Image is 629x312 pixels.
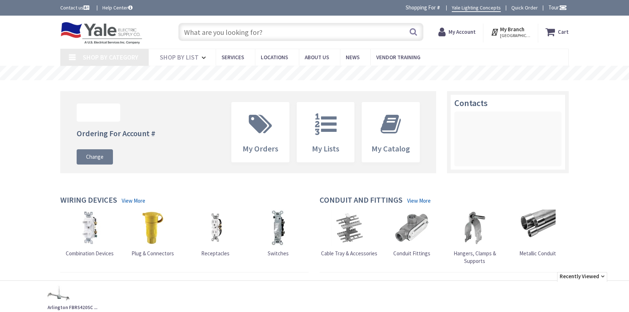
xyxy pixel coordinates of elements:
[160,53,199,61] span: Shop By List
[519,210,556,246] img: Metallic Conduit
[122,197,145,204] a: View More
[305,54,329,61] span: About Us
[60,4,91,11] a: Contact us
[131,210,174,257] a: Plug & Connectors Plug & Connectors
[491,25,531,39] div: My Branch [GEOGRAPHIC_DATA], [GEOGRAPHIC_DATA]
[331,210,367,246] img: Cable Tray & Accessories
[454,98,561,108] h3: Contacts
[406,4,436,11] span: Shopping For
[558,25,569,39] strong: Cart
[178,23,423,41] input: What are you looking for?
[362,102,419,162] a: My Catalog
[48,283,69,304] img: Arlington FBRS420SC Plated Steel Fan/Fixture Box Kit 2-Inch 20-Cubic-Inch
[60,195,117,206] h4: Wiring Devices
[393,210,430,257] a: Conduit Fittings Conduit Fittings
[222,54,244,61] span: Services
[77,129,155,138] h4: Ordering For Account #
[312,143,339,154] span: My Lists
[72,210,108,246] img: Combination Devices
[519,250,556,257] span: Metallic Conduit
[48,304,98,311] strong: Arlington FBRS420SC ...
[346,54,360,61] span: News
[260,210,296,246] img: Switches
[243,143,278,154] span: My Orders
[201,250,230,257] span: Receptacles
[197,210,234,257] a: Receptacles Receptacles
[66,210,114,257] a: Combination Devices Combination Devices
[232,102,289,162] a: My Orders
[545,25,569,39] a: Cart
[102,4,133,11] a: Help Center
[456,210,493,246] img: Hangers, Clamps & Supports
[48,283,98,311] a: Arlington FBRS420SC ...
[407,197,431,204] a: View More
[449,28,476,35] strong: My Account
[511,4,538,11] a: Quick Order
[394,210,430,246] img: Conduit Fittings
[261,54,288,61] span: Locations
[77,149,113,165] a: Change
[260,210,296,257] a: Switches Switches
[519,210,556,257] a: Metallic Conduit Metallic Conduit
[445,210,504,265] a: Hangers, Clamps & Supports Hangers, Clamps & Supports
[372,143,410,154] span: My Catalog
[500,26,524,33] strong: My Branch
[438,25,476,39] a: My Account
[197,210,234,246] img: Receptacles
[320,195,402,206] h4: Conduit and Fittings
[131,250,174,257] span: Plug & Connectors
[452,4,501,12] a: Yale Lighting Concepts
[321,250,377,257] span: Cable Tray & Accessories
[60,22,142,44] img: Yale Electric Supply Co.
[297,102,354,162] a: My Lists
[66,250,114,257] span: Combination Devices
[454,250,496,264] span: Hangers, Clamps & Supports
[437,4,440,11] strong: #
[83,53,138,61] span: Shop By Category
[393,250,430,257] span: Conduit Fittings
[500,33,531,39] span: [GEOGRAPHIC_DATA], [GEOGRAPHIC_DATA]
[376,54,421,61] span: Vendor Training
[548,4,567,11] span: Tour
[557,272,607,281] span: Recently Viewed
[321,210,377,257] a: Cable Tray & Accessories Cable Tray & Accessories
[134,210,171,246] img: Plug & Connectors
[268,250,289,257] span: Switches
